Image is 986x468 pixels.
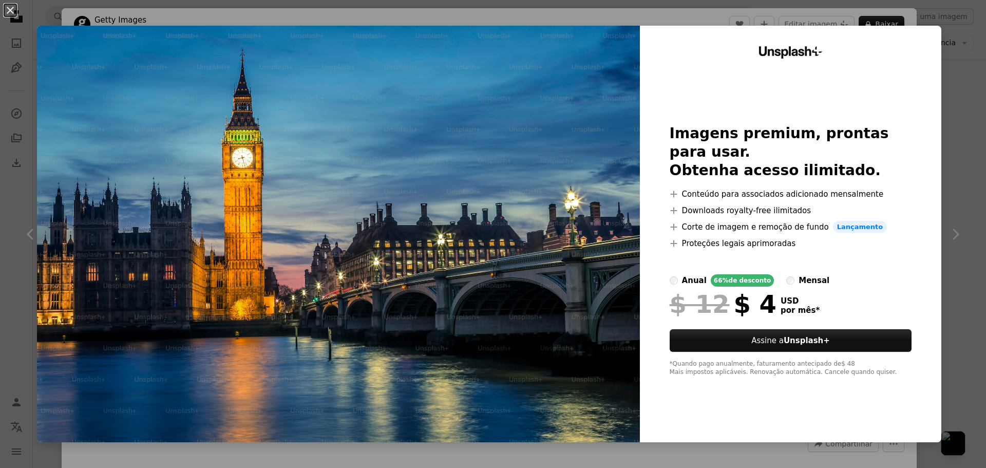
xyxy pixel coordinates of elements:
[670,276,678,285] input: anual66%de desconto
[670,188,912,200] li: Conteúdo para associados adicionado mensalmente
[781,306,820,315] span: por mês *
[670,204,912,217] li: Downloads royalty-free ilimitados
[799,274,829,287] div: mensal
[670,124,912,180] h2: Imagens premium, prontas para usar. Obtenha acesso ilimitado.
[833,221,887,233] span: Lançamento
[670,291,776,317] div: $ 4
[670,291,730,317] span: $ 12
[670,360,912,377] div: *Quando pago anualmente, faturamento antecipado de $ 48 Mais impostos aplicáveis. Renovação autom...
[682,274,707,287] div: anual
[786,276,794,285] input: mensal
[670,221,912,233] li: Corte de imagem e remoção de fundo
[781,296,820,306] span: USD
[784,336,830,345] strong: Unsplash+
[670,237,912,250] li: Proteções legais aprimoradas
[670,329,912,352] button: Assine aUnsplash+
[711,274,774,287] div: 66% de desconto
